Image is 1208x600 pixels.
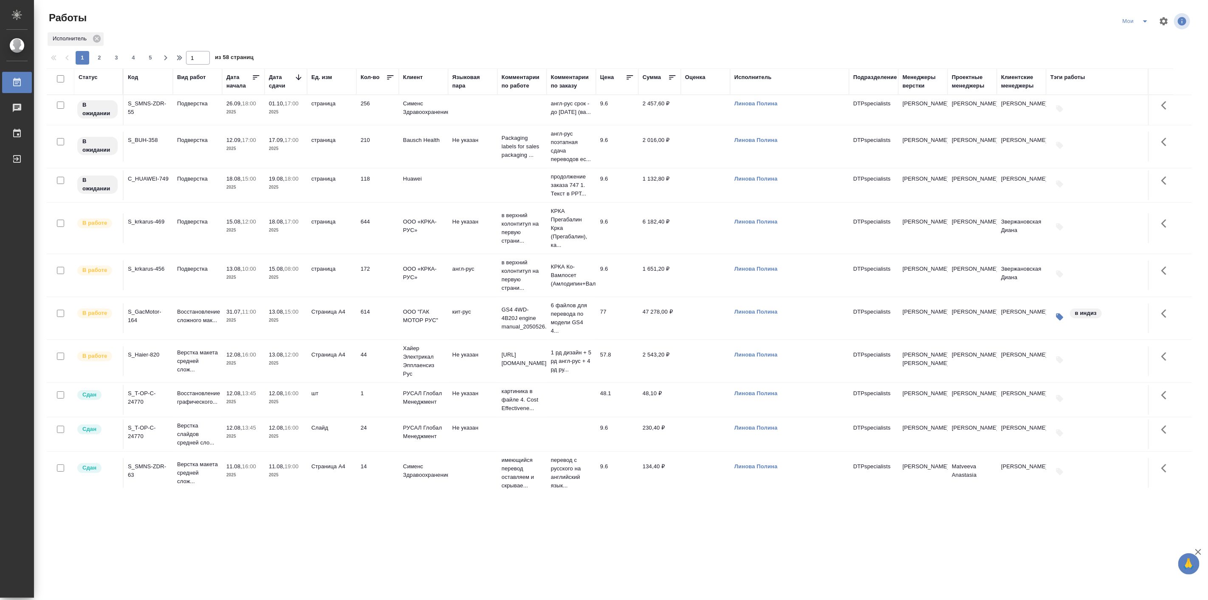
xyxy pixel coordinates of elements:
p: 2025 [226,316,260,325]
td: 644 [356,213,399,243]
a: Линова Полина [734,390,778,396]
p: 2025 [269,226,303,235]
div: Подразделение [853,73,897,82]
div: S_SMNS-ZDR-63 [128,462,169,479]
p: КРКА Прегабалин Крка (Прегабалин), ка... [551,207,592,249]
p: 17:00 [285,137,299,143]
td: 9.6 [596,170,638,200]
td: [PERSON_NAME] [948,419,997,449]
p: [PERSON_NAME] [903,99,943,108]
div: Исполнитель назначен, приступать к работе пока рано [76,175,119,195]
p: [URL][DOMAIN_NAME].. [502,351,542,368]
p: 01.10, [269,100,285,107]
p: [PERSON_NAME] [903,218,943,226]
a: Линова Полина [734,137,778,143]
p: 17:00 [242,137,256,143]
button: Добавить тэги [1050,265,1069,283]
div: Проектные менеджеры [952,73,993,90]
p: англ-рус срок - до [DATE] (ва... [551,99,592,116]
td: страница [307,260,356,290]
div: Языковая пара [452,73,493,90]
div: Сумма [643,73,661,82]
div: Вид работ [177,73,206,82]
td: Страница А4 [307,458,356,488]
p: [PERSON_NAME] [903,265,943,273]
p: в верхний колонтитул на первую страни... [502,258,542,292]
td: 2 457,60 ₽ [638,95,681,125]
p: Bausch Health [403,136,444,144]
button: 5 [144,51,157,65]
td: [PERSON_NAME] [997,419,1046,449]
button: Добавить тэги [1050,424,1069,442]
a: Линова Полина [734,308,778,315]
p: 2025 [226,144,260,153]
td: 9.6 [596,458,638,488]
td: [PERSON_NAME] [948,260,997,290]
p: имеющийся перевод оставляем и скрывае... [502,456,542,490]
p: Сименс Здравоохранение [403,99,444,116]
td: 44 [356,346,399,376]
td: 134,40 ₽ [638,458,681,488]
p: 2025 [269,471,303,479]
td: DTPspecialists [849,170,898,200]
p: [PERSON_NAME] [903,462,943,471]
p: продолжение заказа 747 1. Текст в PPT... [551,173,592,198]
td: 210 [356,132,399,161]
p: Сдан [82,425,96,433]
div: S_BUH-358 [128,136,169,144]
p: 2025 [269,398,303,406]
button: Здесь прячутся важные кнопки [1156,385,1177,405]
a: Линова Полина [734,100,778,107]
span: Настроить таблицу [1154,11,1174,31]
p: Восстановление сложного мак... [177,308,218,325]
div: Исполнитель [48,32,104,46]
p: 2025 [226,183,260,192]
td: англ-рус [448,260,497,290]
div: S_T-OP-C-24770 [128,424,169,441]
p: 13.08, [269,351,285,358]
div: Исполнитель выполняет работу [76,218,119,229]
div: S_krkarus-469 [128,218,169,226]
p: 12:00 [285,351,299,358]
td: 1 132,80 ₽ [638,170,681,200]
td: 118 [356,170,399,200]
td: кит-рус [448,303,497,333]
a: Линова Полина [734,218,778,225]
td: DTPspecialists [849,132,898,161]
p: В работе [82,219,107,227]
td: DTPspecialists [849,95,898,125]
p: Подверстка [177,218,218,226]
td: [PERSON_NAME] [997,346,1046,376]
p: [PERSON_NAME] [903,175,943,183]
p: [PERSON_NAME] [903,389,943,398]
p: 2025 [269,432,303,441]
p: ООО «КРКА-РУС» [403,218,444,235]
p: 13.08, [269,308,285,315]
p: 15.08, [226,218,242,225]
p: 2025 [269,108,303,116]
td: [PERSON_NAME] [997,385,1046,415]
span: из 58 страниц [215,52,254,65]
td: 48,10 ₽ [638,385,681,415]
p: Подверстка [177,265,218,273]
td: 9.6 [596,213,638,243]
div: Дата начала [226,73,252,90]
button: Добавить тэги [1050,351,1069,369]
p: 2025 [226,273,260,282]
div: S_SMNS-ZDR-55 [128,99,169,116]
p: 31.07, [226,308,242,315]
td: 14 [356,458,399,488]
td: 24 [356,419,399,449]
p: 15.08, [269,266,285,272]
button: Добавить тэги [1050,136,1069,155]
p: В работе [82,266,107,275]
p: 18.08, [226,175,242,182]
td: Не указан [448,419,497,449]
div: Дата сдачи [269,73,294,90]
p: В ожидании [82,176,113,193]
td: [PERSON_NAME] [997,458,1046,488]
p: 16:00 [242,351,256,358]
button: Изменить тэги [1050,308,1069,326]
td: DTPspecialists [849,346,898,376]
a: Линова Полина [734,463,778,470]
